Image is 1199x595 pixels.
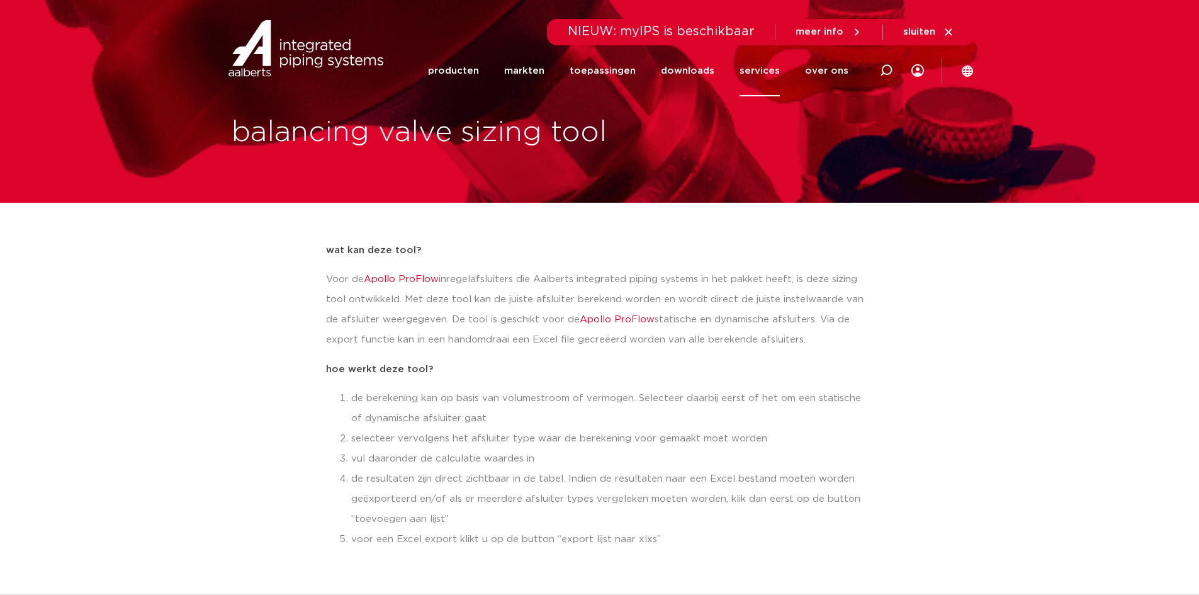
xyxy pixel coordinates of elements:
a: downloads [661,45,714,96]
a: toepassingen [570,45,636,96]
span: sluiten [903,27,935,37]
a: Apollo ProFlow [580,315,655,324]
a: over ons [805,45,848,96]
a: producten [428,45,479,96]
div: my IPS [911,45,924,96]
strong: hoe werkt deze tool? [326,365,433,374]
a: services [740,45,780,96]
li: de berekening kan op basis van volumestroom of vermogen. Selecteer daarbij eerst of het om een st... [351,388,874,429]
h1: balancing valve sizing tool [232,113,968,153]
li: de resultaten zijn direct zichtbaar in de tabel. Indien de resultaten naar een Excel bestand moet... [351,469,874,530]
li: voor een Excel export klikt u op de button “export lijst naar xlxs” [351,530,874,550]
li: vul daaronder de calculatie waardes in [351,449,874,469]
a: sluiten [903,26,954,38]
a: meer info [796,26,862,38]
span: meer info [796,27,843,37]
strong: wat kan deze tool? [326,246,421,255]
li: selecteer vervolgens het afsluiter type waar de berekening voor gemaakt moet worden [351,429,874,449]
nav: Menu [428,45,848,96]
a: markten [504,45,544,96]
p: Voor de inregelafsluiters die Aalberts integrated piping systems in het pakket heeft, is deze siz... [326,269,874,350]
a: Apollo ProFlow [364,275,439,284]
span: NIEUW: myIPS is beschikbaar [568,25,755,38]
